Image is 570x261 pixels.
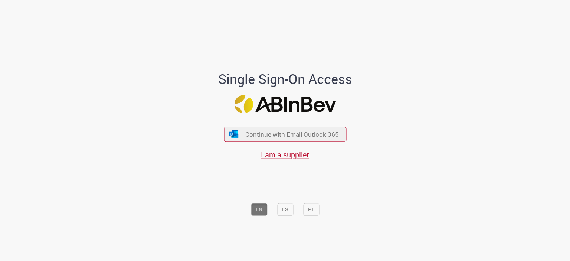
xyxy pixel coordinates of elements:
img: ícone Azure/Microsoft 360 [229,130,239,138]
button: ícone Azure/Microsoft 360 Continue with Email Outlook 365 [224,127,346,142]
button: EN [251,203,267,216]
h1: Single Sign-On Access [182,72,388,87]
button: PT [303,203,319,216]
button: ES [277,203,293,216]
span: Continue with Email Outlook 365 [245,130,339,138]
img: Logo ABInBev [234,95,336,114]
a: I am a supplier [261,150,309,160]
